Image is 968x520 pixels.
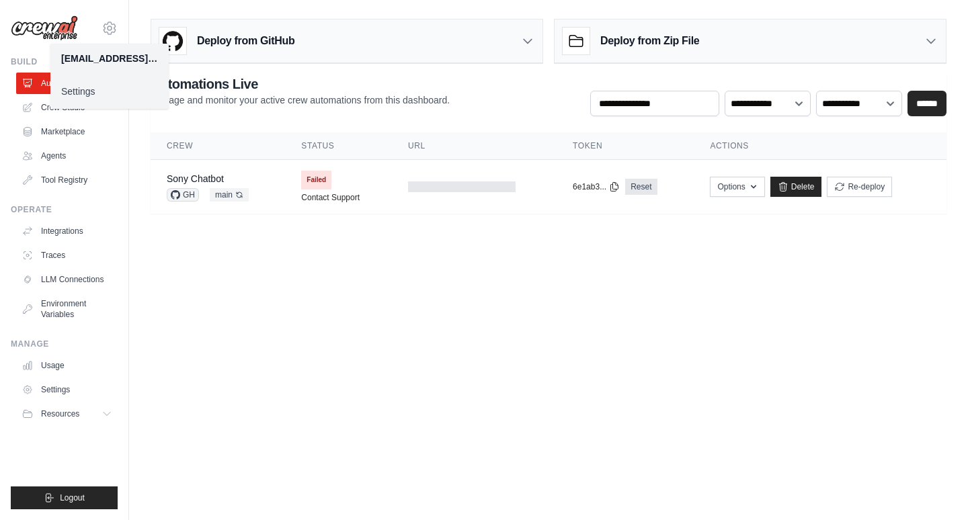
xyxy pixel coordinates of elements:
[694,132,946,160] th: Actions
[16,269,118,290] a: LLM Connections
[16,403,118,425] button: Resources
[625,179,657,195] a: Reset
[16,355,118,376] a: Usage
[167,188,199,202] span: GH
[11,56,118,67] div: Build
[301,171,331,189] span: Failed
[41,408,79,419] span: Resources
[301,192,360,203] a: Contact Support
[16,220,118,242] a: Integrations
[770,177,822,197] a: Delete
[210,188,249,202] span: main
[151,132,285,160] th: Crew
[16,169,118,191] a: Tool Registry
[710,177,764,197] button: Options
[151,75,450,93] h2: Automations Live
[11,339,118,349] div: Manage
[60,492,85,503] span: Logout
[167,173,224,184] a: Sony Chatbot
[50,79,169,103] a: Settings
[151,93,450,107] p: Manage and monitor your active crew automations from this dashboard.
[16,379,118,400] a: Settings
[901,456,968,520] iframe: Chat Widget
[16,121,118,142] a: Marketplace
[573,181,620,192] button: 6e1ab3...
[11,486,118,509] button: Logout
[61,52,158,65] div: [EMAIL_ADDRESS][DOMAIN_NAME]
[557,132,694,160] th: Token
[600,33,699,49] h3: Deploy from Zip File
[827,177,892,197] button: Re-deploy
[392,132,557,160] th: URL
[16,245,118,266] a: Traces
[16,97,118,118] a: Crew Studio
[11,204,118,215] div: Operate
[16,293,118,325] a: Environment Variables
[197,33,294,49] h3: Deploy from GitHub
[11,15,78,41] img: Logo
[285,132,392,160] th: Status
[16,145,118,167] a: Agents
[159,28,186,54] img: GitHub Logo
[16,73,118,94] a: Automations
